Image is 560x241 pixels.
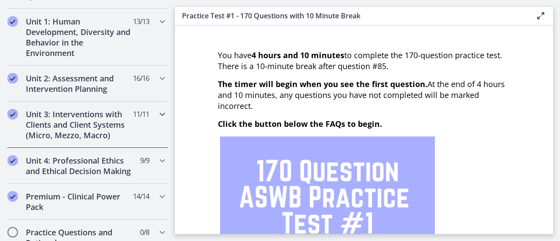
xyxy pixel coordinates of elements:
h2: Unit 2: Assessment and Intervention Planning [26,73,133,94]
span: You have to complete the 170-question practice test. There is a 10-minute break after question #85. [218,50,502,71]
span: Click the button below the FAQs to begin. [218,119,382,129]
span: 9 / 9 [140,155,149,166]
h3: Practice Test #1 - 170 Questions with 10 Minute Break [182,10,521,21]
i: Completed [7,16,18,27]
span: 0 / 8 [140,227,149,238]
h2: Unit 4: Professional Ethics and Ethical Decision Making [26,155,133,176]
span: At the end of 4 hours and 10 minutes, any questions you have not completed will be marked incorrect. [218,79,505,111]
span: 16 / 16 [133,73,149,84]
h2: Premium - Clinical Power Pack [26,191,133,212]
i: Completed [7,191,18,202]
i: Completed [7,155,18,166]
span: 14 / 14 [133,191,149,202]
span: The timer will begin when you see the first question. [218,79,427,89]
span: 11 / 11 [133,109,149,119]
i: Completed [7,109,18,119]
h2: Unit 3: Interventions with Clients and Client Systems (Micro, Mezzo, Macro) [26,109,133,140]
span: 13 / 13 [133,16,149,27]
i: Completed [7,73,18,84]
strong: 4 hours and 10 minutes [252,50,344,60]
h2: Unit 1: Human Development, Diversity and Behavior in the Environment [26,16,133,58]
